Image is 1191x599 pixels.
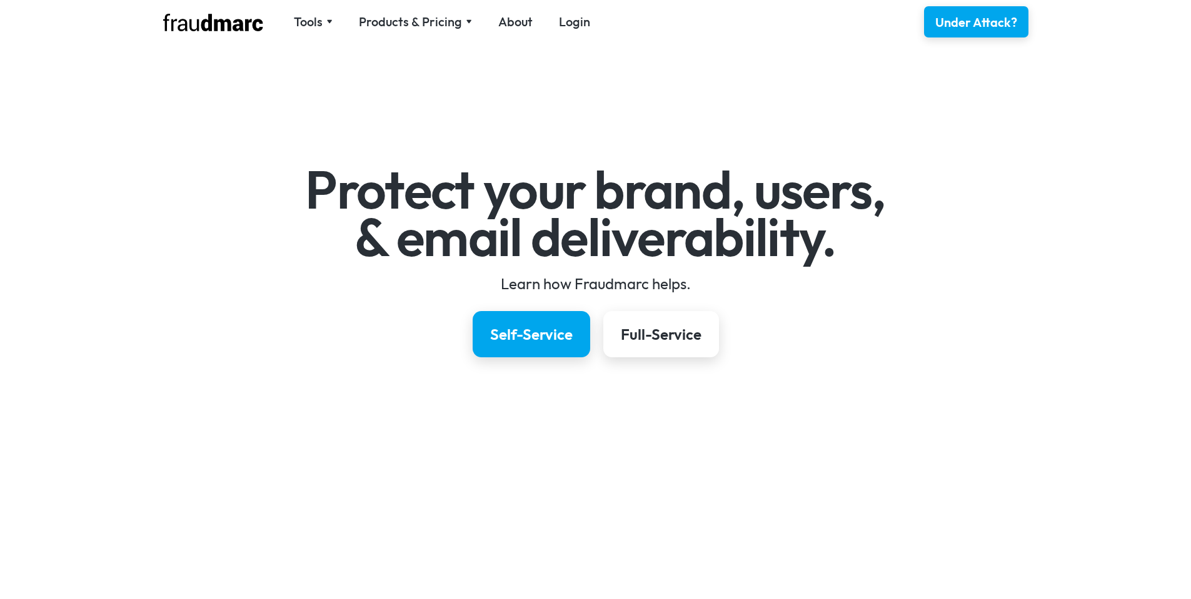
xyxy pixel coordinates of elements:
a: Login [559,13,590,31]
div: Under Attack? [935,14,1017,31]
div: Products & Pricing [359,13,462,31]
a: About [498,13,533,31]
div: Learn how Fraudmarc helps. [233,274,958,294]
h1: Protect your brand, users, & email deliverability. [233,166,958,260]
a: Self-Service [473,311,590,357]
div: Tools [294,13,323,31]
div: Self-Service [490,324,573,344]
a: Full-Service [603,311,719,357]
a: Under Attack? [924,6,1028,37]
div: Products & Pricing [359,13,472,31]
div: Tools [294,13,333,31]
div: Full-Service [621,324,701,344]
